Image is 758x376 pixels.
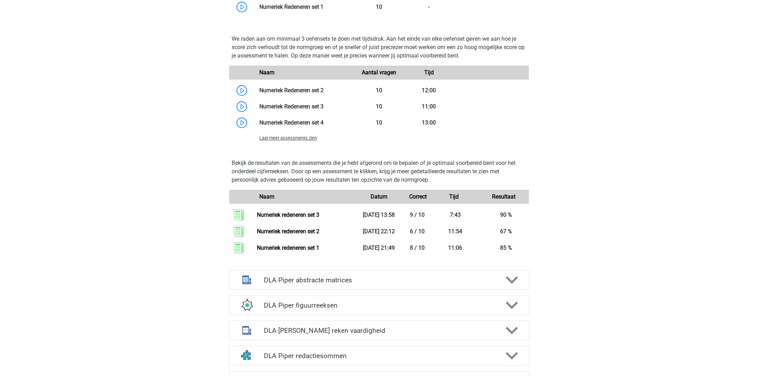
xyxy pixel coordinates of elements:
[354,193,404,201] div: Datum
[264,276,494,284] h4: DLA Piper abstracte matrices
[254,68,354,77] div: Naam
[404,68,454,77] div: Tijd
[226,321,532,340] a: reken vaardigheid DLA [PERSON_NAME] reken vaardigheid
[254,102,354,111] div: Numeriek Redeneren set 3
[226,346,532,365] a: redactiesommen DLA Piper redactiesommen
[404,193,429,201] div: Correct
[238,271,256,289] img: abstracte matrices
[238,296,256,314] img: figuurreeksen
[238,321,256,340] img: reken vaardigheid
[254,86,354,95] div: Numeriek Redeneren set 2
[257,244,319,251] a: Numeriek redeneren set 1
[257,211,319,218] a: Numeriek redeneren set 3
[354,68,404,77] div: Aantal vragen
[257,228,319,235] a: Numeriek redeneren set 2
[232,35,526,60] p: We raden aan om minimaal 3 oefensets te doen met tijdsdruk. Aan het einde van elke oefenset geven...
[226,295,532,315] a: figuurreeksen DLA Piper figuurreeksen
[226,270,532,290] a: abstracte matrices DLA Piper abstracte matrices
[259,135,317,141] span: Laat meer assessments zien
[479,193,529,201] div: Resultaat
[238,347,256,365] img: redactiesommen
[264,352,494,360] h4: DLA Piper redactiesommen
[264,327,494,335] h4: DLA [PERSON_NAME] reken vaardigheid
[254,3,354,11] div: Numeriek Redeneren set 1
[264,301,494,309] h4: DLA Piper figuurreeksen
[232,159,526,184] p: Bekijk de resultaten van de assessments die je hebt afgerond om te bepalen of je optimaal voorber...
[254,193,354,201] div: Naam
[429,193,479,201] div: Tijd
[254,119,354,127] div: Numeriek Redeneren set 4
